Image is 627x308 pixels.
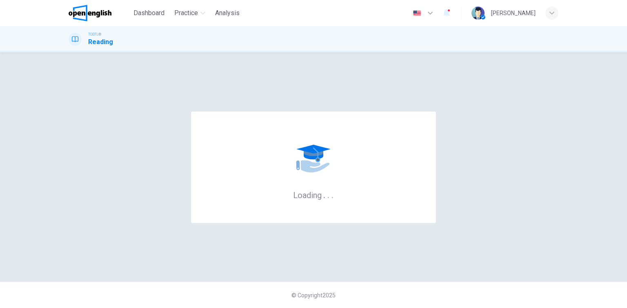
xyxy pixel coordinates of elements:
a: OpenEnglish logo [69,5,130,21]
img: Profile picture [471,7,485,20]
h6: Loading [293,190,334,200]
h1: Reading [88,37,113,47]
button: Dashboard [130,6,168,20]
h6: . [331,187,334,201]
div: [PERSON_NAME] [491,8,536,18]
span: © Copyright 2025 [291,292,336,299]
img: OpenEnglish logo [69,5,111,21]
h6: . [323,187,326,201]
button: Analysis [212,6,243,20]
span: Analysis [215,8,240,18]
span: TOEFL® [88,31,101,37]
button: Practice [171,6,209,20]
img: en [412,10,422,16]
span: Dashboard [133,8,165,18]
h6: . [327,187,330,201]
span: Practice [174,8,198,18]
